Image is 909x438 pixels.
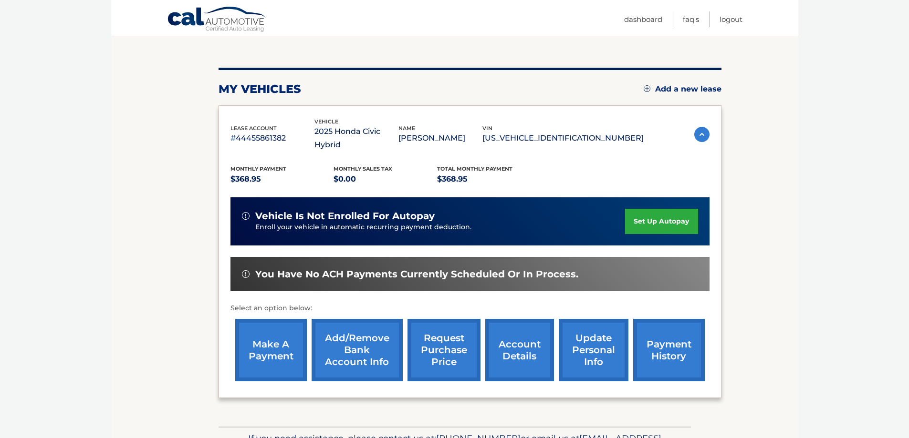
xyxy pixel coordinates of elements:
a: request purchase price [407,319,481,381]
p: $368.95 [230,173,334,186]
span: Monthly Payment [230,165,286,172]
a: account details [485,319,554,381]
span: lease account [230,125,277,132]
span: vehicle is not enrolled for autopay [255,210,435,222]
span: name [398,125,415,132]
p: Select an option below: [230,303,710,314]
p: #44455861382 [230,132,314,145]
p: Enroll your vehicle in automatic recurring payment deduction. [255,222,626,233]
p: $0.00 [334,173,437,186]
a: Dashboard [624,11,662,27]
p: 2025 Honda Civic Hybrid [314,125,398,152]
a: Add/Remove bank account info [312,319,403,381]
span: vehicle [314,118,338,125]
p: [US_VEHICLE_IDENTIFICATION_NUMBER] [482,132,644,145]
span: vin [482,125,492,132]
a: update personal info [559,319,628,381]
span: Monthly sales Tax [334,165,392,172]
a: Cal Automotive [167,6,267,34]
img: accordion-active.svg [694,127,710,142]
a: set up autopay [625,209,698,234]
img: alert-white.svg [242,212,250,220]
img: add.svg [644,85,650,92]
img: alert-white.svg [242,270,250,278]
p: [PERSON_NAME] [398,132,482,145]
span: You have no ACH payments currently scheduled or in process. [255,268,578,280]
a: FAQ's [683,11,699,27]
a: payment history [633,319,705,381]
p: $368.95 [437,173,541,186]
a: make a payment [235,319,307,381]
a: Add a new lease [644,84,721,94]
h2: my vehicles [219,82,301,96]
span: Total Monthly Payment [437,165,512,172]
a: Logout [720,11,742,27]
